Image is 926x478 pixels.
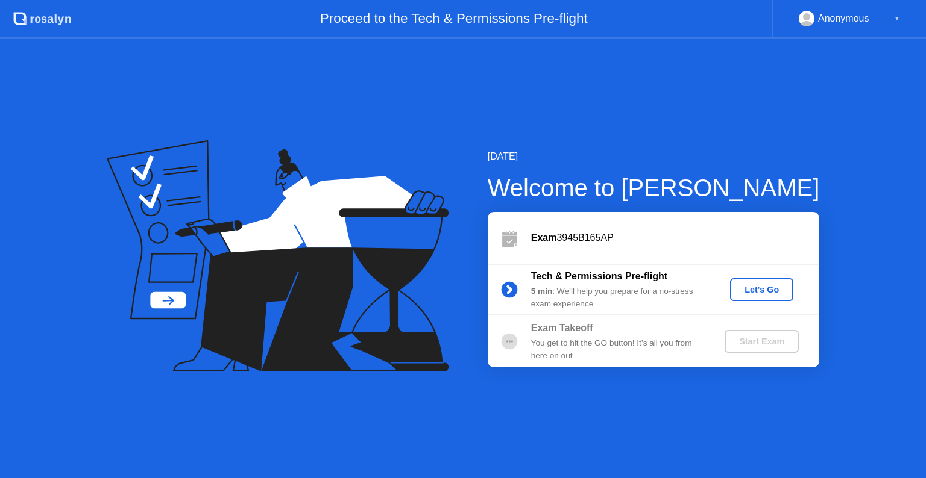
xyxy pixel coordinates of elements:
button: Start Exam [725,330,799,353]
b: Tech & Permissions Pre-flight [531,271,667,281]
div: Let's Go [735,285,789,294]
div: Welcome to [PERSON_NAME] [488,170,820,206]
div: You get to hit the GO button! It’s all you from here on out [531,337,705,362]
div: Start Exam [729,337,794,346]
b: Exam Takeoff [531,323,593,333]
div: [DATE] [488,149,820,164]
b: 5 min [531,287,553,296]
div: 3945B165AP [531,231,819,245]
button: Let's Go [730,278,793,301]
div: : We’ll help you prepare for a no-stress exam experience [531,285,705,310]
div: ▼ [894,11,900,26]
b: Exam [531,232,557,243]
div: Anonymous [818,11,869,26]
